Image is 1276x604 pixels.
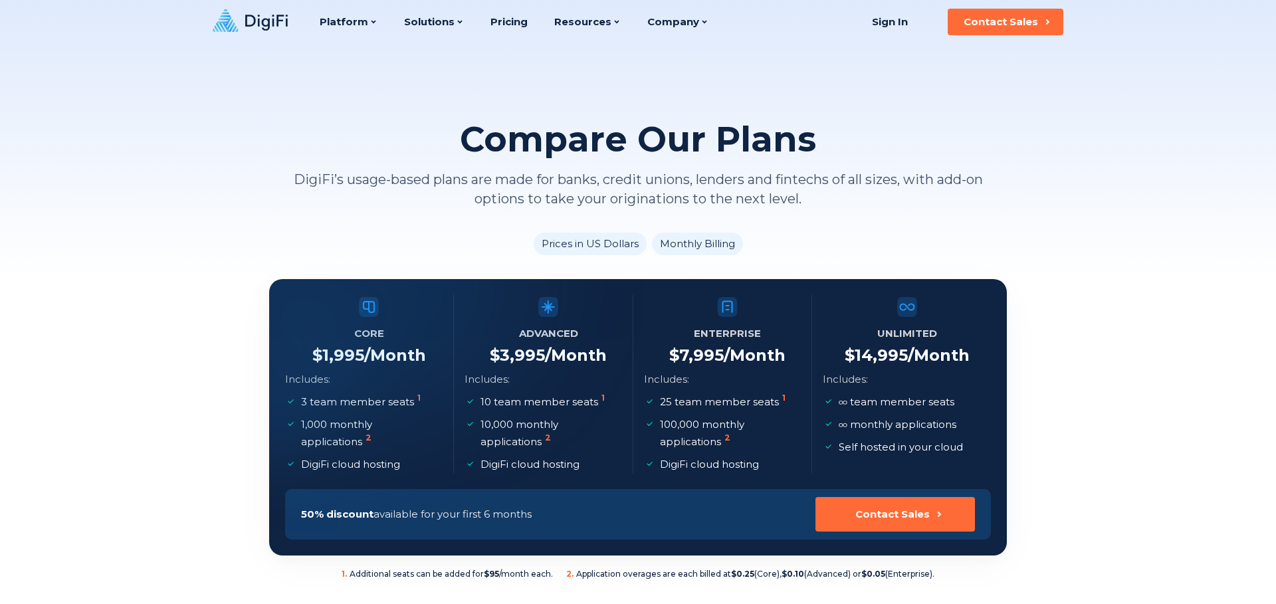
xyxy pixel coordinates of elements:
sup: 1 [601,393,605,403]
sup: 1 . [342,569,347,579]
p: DigiFi cloud hosting [660,456,759,473]
div: Contact Sales [855,508,930,521]
p: Self hosted in your cloud [839,439,963,456]
li: Prices in US Dollars [534,233,647,255]
sup: 2 . [566,569,574,579]
sup: 2 [724,433,730,443]
button: Contact Sales [815,497,975,532]
b: $95 [484,569,499,579]
p: 10 team member seats [480,393,607,411]
li: Monthly Billing [652,233,743,255]
p: 1,000 monthly applications [301,416,440,451]
h5: Enterprise [694,324,761,343]
sup: 1 [782,393,786,403]
p: Includes: [823,371,868,388]
b: $0.10 [782,569,804,579]
div: Contact Sales [964,15,1038,29]
p: team member seats [839,393,954,411]
span: Application overages are each billed at (Core), (Advanced) or (Enterprise). [566,569,934,579]
p: DigiFi’s usage-based plans are made for banks, credit unions, lenders and fintechs of all sizes, ... [269,170,1007,209]
h2: Compare Our Plans [460,120,816,159]
sup: 1 [417,393,421,403]
button: Contact Sales [948,9,1063,35]
p: monthly applications [839,416,956,433]
span: /Month [545,346,607,365]
a: Sign In [855,9,924,35]
span: 50% discount [301,508,373,520]
h4: $ 7,995 [669,346,786,365]
h5: Advanced [519,324,578,343]
span: Additional seats can be added for /month each. [342,569,553,579]
sup: 2 [366,433,372,443]
p: DigiFi cloud hosting [480,456,580,473]
p: available for your first 6 months [301,506,532,523]
sup: 2 [545,433,551,443]
h4: $ 14,995 [845,346,970,365]
span: /Month [724,346,786,365]
b: $0.25 [731,569,754,579]
h5: Unlimited [877,324,937,343]
p: 10,000 monthly applications [480,416,619,451]
span: /Month [908,346,970,365]
p: Includes: [644,371,689,388]
h4: $ 3,995 [490,346,607,365]
p: DigiFi cloud hosting [301,456,400,473]
p: 100,000 monthly applications [660,416,799,451]
b: $0.05 [861,569,885,579]
p: 25 team member seats [660,393,788,411]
